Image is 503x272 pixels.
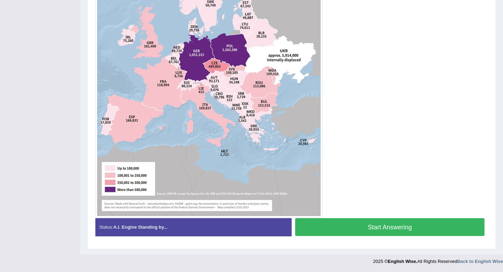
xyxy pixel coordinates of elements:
[373,255,503,265] div: 2025 © All Rights Reserved
[95,218,292,236] div: Status:
[113,224,167,230] strong: A.I. Engine Standing by...
[457,259,503,264] a: Back to English Wise
[388,259,417,264] strong: English Wise.
[295,218,484,236] button: Start Answering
